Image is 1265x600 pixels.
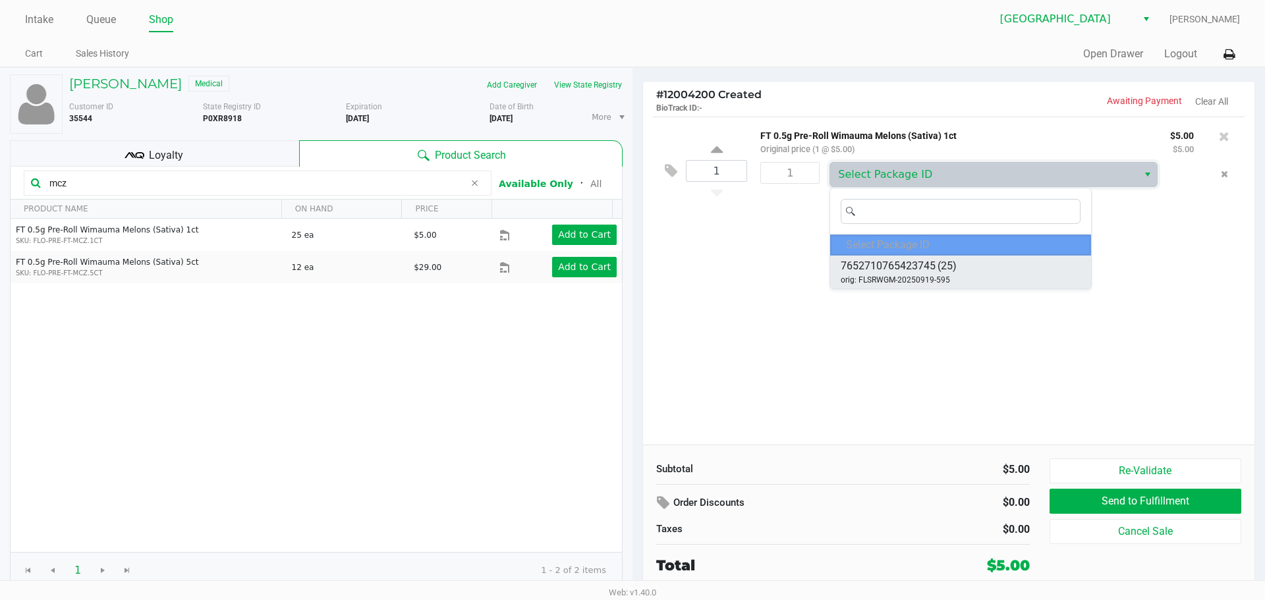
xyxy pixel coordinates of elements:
[90,558,115,583] span: Go to the next page
[592,111,611,123] span: More
[188,76,229,92] span: Medical
[286,219,408,251] td: 25 ea
[609,587,656,597] span: Web: v1.40.0
[853,462,1030,477] div: $5.00
[69,76,182,92] h5: [PERSON_NAME]
[25,11,53,29] a: Intake
[11,219,286,251] td: FT 0.5g Pre-Roll Wimauma Melons (Sativa) 1ct
[40,558,65,583] span: Go to the previous page
[16,558,41,583] span: Go to the first page
[1050,458,1241,483] button: Re-Validate
[586,106,627,128] li: More
[150,564,606,577] kendo-pager-info: 1 - 2 of 2 items
[558,229,611,240] app-button-loader: Add to Cart
[1195,95,1228,109] button: Clear All
[149,148,183,163] span: Loyalty
[346,102,382,111] span: Expiration
[841,274,950,286] span: orig: FLSRWGM-20250919-595
[546,74,623,95] button: View State Registry
[346,114,369,123] b: [DATE]
[552,225,617,245] button: Add to Cart
[918,491,1030,514] div: $0.00
[656,522,833,537] div: Taxes
[760,127,1150,141] p: FT 0.5g Pre-Roll Wimauma Melons (Sativa) 1ct
[656,491,899,515] div: Order Discounts
[435,148,506,163] span: Product Search
[938,258,957,274] span: (25)
[11,251,286,283] td: FT 0.5g Pre-Roll Wimauma Melons (Sativa) 5ct
[86,11,116,29] a: Queue
[656,555,892,576] div: Total
[490,102,534,111] span: Date of Birth
[1173,144,1194,154] small: $5.00
[1170,127,1194,141] p: $5.00
[11,200,622,552] div: Data table
[47,565,58,576] span: Go to the previous page
[949,94,1182,108] p: Awaiting Payment
[1050,519,1241,544] button: Cancel Sale
[115,558,140,583] span: Go to the last page
[552,257,617,277] button: Add to Cart
[1164,46,1197,62] button: Logout
[98,565,108,576] span: Go to the next page
[573,177,590,190] span: ᛫
[76,45,129,62] a: Sales History
[203,102,261,111] span: State Registry ID
[1138,163,1157,186] button: Select
[656,462,833,477] div: Subtotal
[203,114,242,123] b: P0XR8918
[401,200,492,219] th: PRICE
[414,263,441,272] span: $29.00
[1137,7,1156,31] button: Select
[149,11,173,29] a: Shop
[1169,13,1240,26] span: [PERSON_NAME]
[25,45,43,62] a: Cart
[11,200,281,219] th: PRODUCT NAME
[286,251,408,283] td: 12 ea
[69,102,113,111] span: Customer ID
[838,168,932,180] span: Select Package ID
[853,522,1030,537] div: $0.00
[1050,489,1241,514] button: Send to Fulfillment
[987,555,1030,576] div: $5.00
[1216,162,1233,186] button: Remove the package from the orderLine
[656,88,663,101] span: #
[1000,11,1129,27] span: [GEOGRAPHIC_DATA]
[69,114,92,123] b: 35544
[16,268,281,278] p: SKU: FLO-PRE-FT-MCZ.5CT
[656,103,699,113] span: BioTrack ID:
[699,103,702,113] span: -
[656,88,762,101] span: 12004200 Created
[841,258,936,274] span: 7652710765423745
[478,74,546,95] button: Add Caregiver
[23,565,34,576] span: Go to the first page
[1083,46,1143,62] button: Open Drawer
[16,236,281,246] p: SKU: FLO-PRE-FT-MCZ.1CT
[414,231,436,240] span: $5.00
[65,558,90,583] span: Page 1
[44,173,464,193] input: Scan or Search Products to Begin
[122,565,132,576] span: Go to the last page
[558,261,611,272] app-button-loader: Add to Cart
[760,144,855,154] small: Original price (1 @ $5.00)
[590,177,602,191] button: All
[490,114,513,123] b: [DATE]
[281,200,402,219] th: ON HAND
